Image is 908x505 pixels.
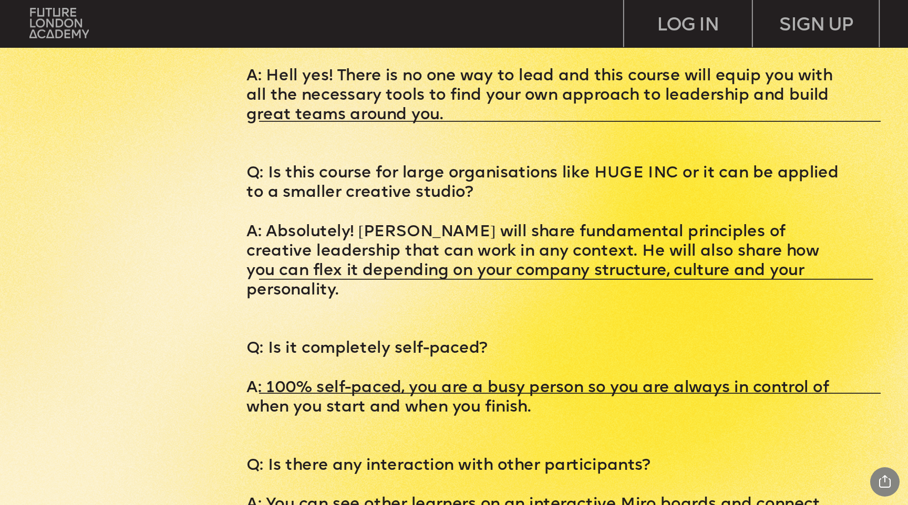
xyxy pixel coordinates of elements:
p: Q: Is it completely self-paced? [246,340,842,359]
p: ‍ [246,320,842,340]
p: A: Hell yes! There is no one way to lead and this course will equip you with all the necessary to... [246,67,842,125]
img: upload-bfdffa89-fac7-4f57-a443-c7c39906ba42.png [29,8,89,38]
p: Q: Is there any interaction with other participants? [246,457,842,476]
p: A: 100% self-paced, you are a busy person so you are always in control of when you start and when... [246,379,842,418]
div: Share [870,467,900,497]
p: Q: Is this course for large organisations like HUGE INC or it can be applied to a smaller creativ... [246,164,842,203]
p: A: Absolutely! [PERSON_NAME] will share fundamental principles of creative leadership that can wo... [246,223,842,301]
